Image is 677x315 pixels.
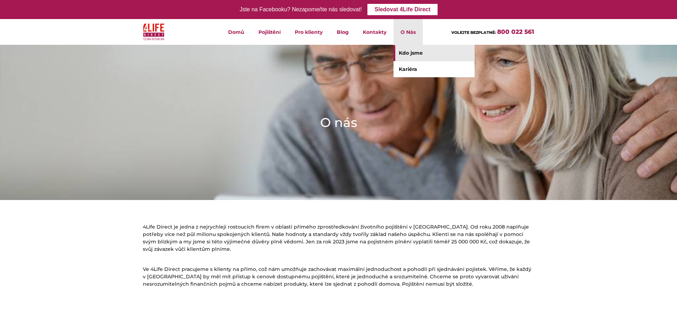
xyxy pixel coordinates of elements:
a: Kariéra [394,61,475,77]
a: Domů [221,19,251,45]
a: Blog [330,19,356,45]
h1: O nás [320,114,357,131]
img: 4Life Direct Česká republika logo [143,22,164,42]
a: Kontakty [356,19,394,45]
div: Jste na Facebooku? Nezapomeňte nás sledovat! [239,5,362,15]
p: Ve 4Life Direct pracujeme s klienty na přímo, což nám umožňuje zachovávat maximální jednoduchost ... [143,266,534,288]
span: VOLEJTE BEZPLATNĚ: [451,30,496,35]
p: 4Life Direct je jedna z nejrychleji rostoucích firem v oblasti přímého zprostředkování životního ... [143,223,534,253]
a: 800 022 561 [497,28,534,35]
a: Sledovat 4Life Direct [367,4,437,15]
a: Kdo jsme [394,45,475,61]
